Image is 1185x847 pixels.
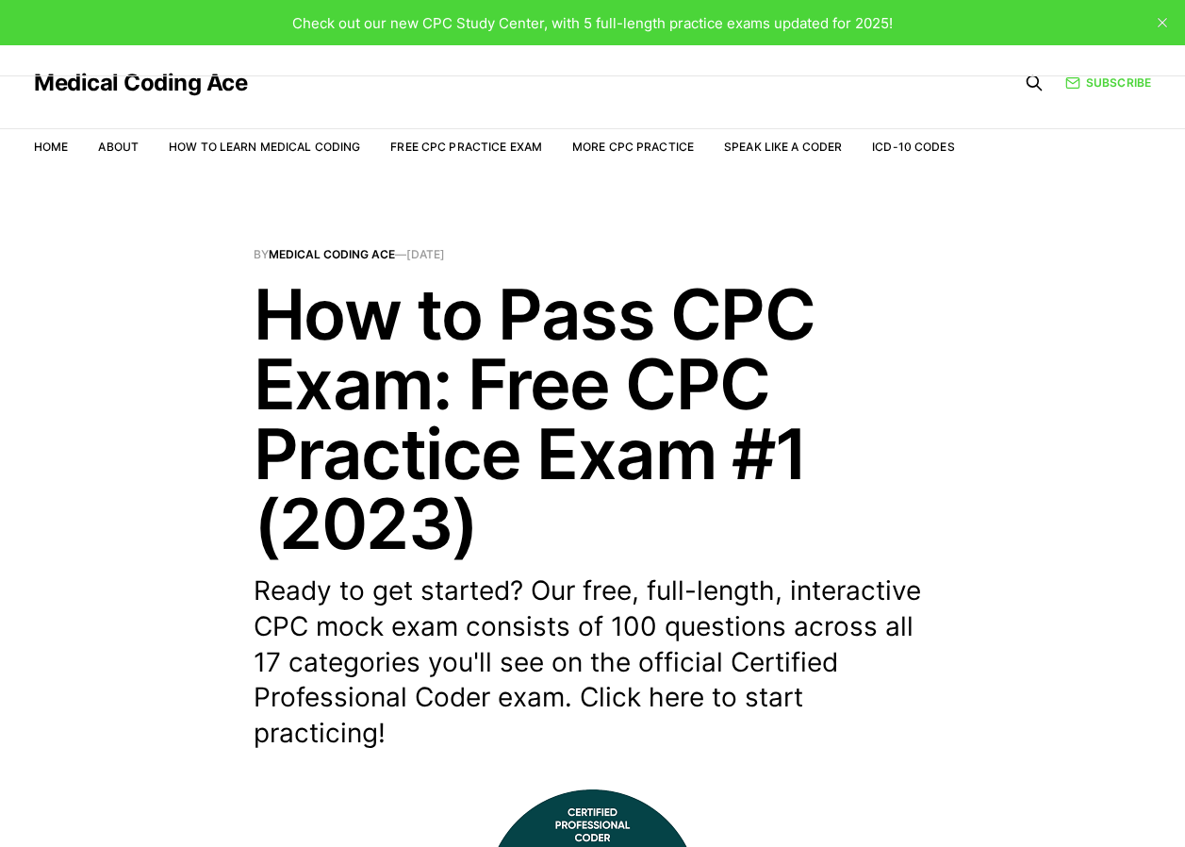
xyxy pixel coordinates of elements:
a: Medical Coding Ace [34,72,247,94]
a: ICD-10 Codes [872,140,954,154]
span: By — [254,249,932,260]
a: Home [34,140,68,154]
a: Free CPC Practice Exam [390,140,542,154]
h1: How to Pass CPC Exam: Free CPC Practice Exam #1 (2023) [254,279,932,558]
span: Check out our new CPC Study Center, with 5 full-length practice exams updated for 2025! [292,14,893,32]
a: Speak Like a Coder [724,140,842,154]
p: Ready to get started? Our free, full-length, interactive CPC mock exam consists of 100 questions ... [254,573,932,752]
a: More CPC Practice [572,140,694,154]
a: Subscribe [1065,74,1151,91]
button: close [1147,8,1177,38]
a: How to Learn Medical Coding [169,140,360,154]
a: About [98,140,139,154]
a: Medical Coding Ace [269,247,395,261]
time: [DATE] [406,247,445,261]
